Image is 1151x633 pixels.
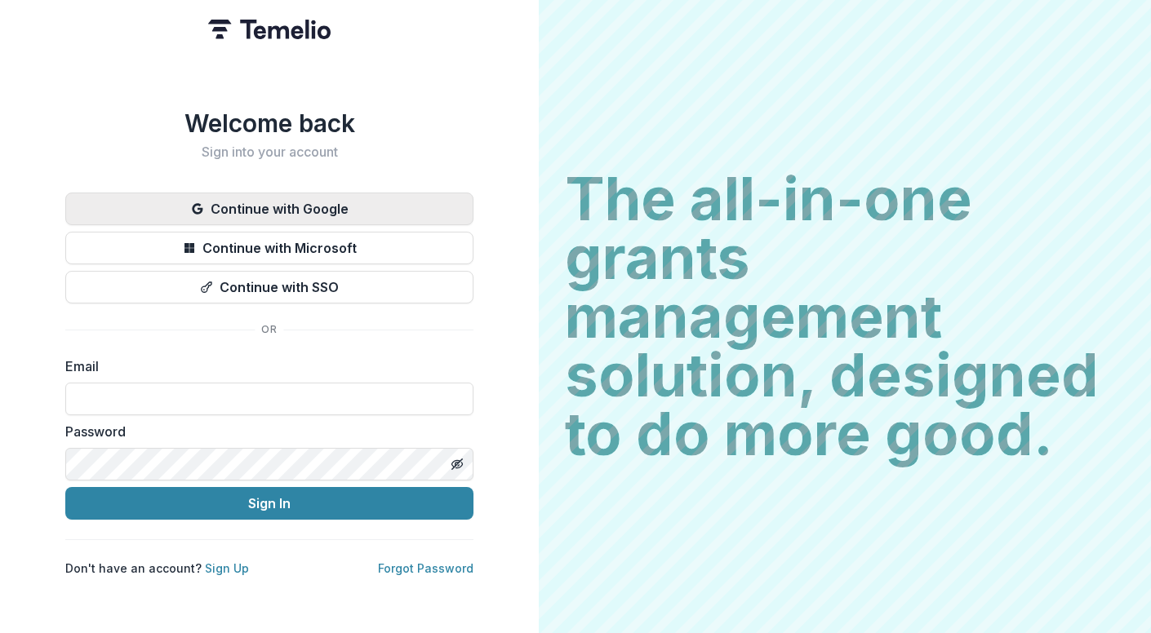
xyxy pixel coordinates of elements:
h1: Welcome back [65,108,473,138]
p: Don't have an account? [65,560,249,577]
button: Toggle password visibility [444,451,470,477]
button: Continue with Google [65,193,473,225]
label: Password [65,422,464,441]
img: Temelio [208,20,331,39]
label: Email [65,356,464,376]
h2: Sign into your account [65,144,473,160]
button: Sign In [65,487,473,520]
a: Sign Up [205,561,249,575]
a: Forgot Password [378,561,473,575]
button: Continue with Microsoft [65,232,473,264]
button: Continue with SSO [65,271,473,303]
